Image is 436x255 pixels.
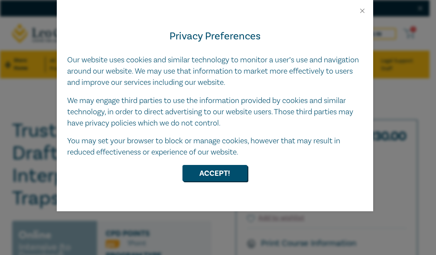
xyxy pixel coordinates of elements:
[67,136,363,158] p: You may set your browser to block or manage cookies, however that may result in reduced effective...
[182,165,247,181] button: Accept!
[67,55,363,88] p: Our website uses cookies and similar technology to monitor a user’s use and navigation around our...
[67,95,363,129] p: We may engage third parties to use the information provided by cookies and similar technology, in...
[67,29,363,44] h4: Privacy Preferences
[358,7,366,15] button: Close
